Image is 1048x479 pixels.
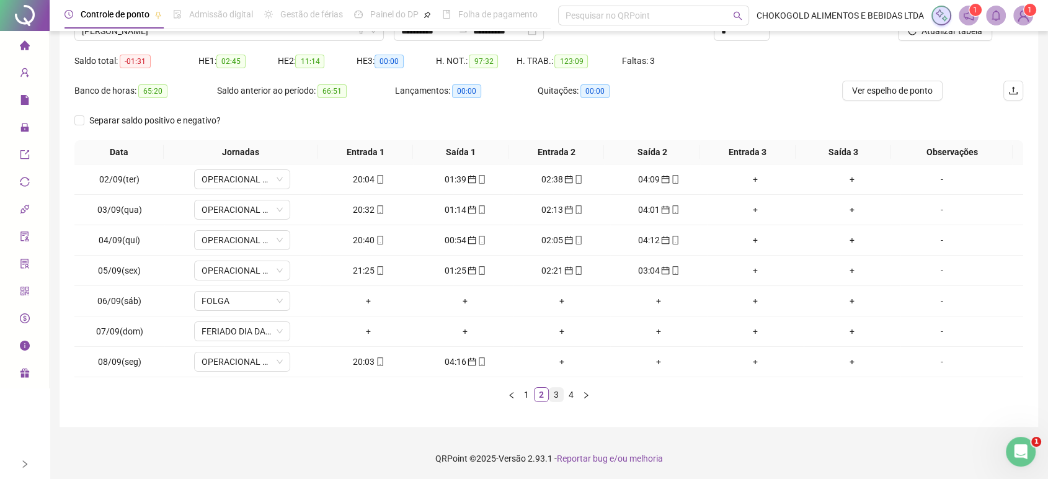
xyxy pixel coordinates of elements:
[422,264,508,277] div: 01:25
[582,392,590,399] span: right
[422,355,508,369] div: 04:16
[20,89,30,114] span: file
[20,280,30,305] span: qrcode
[25,24,45,43] img: logo
[476,236,486,244] span: mobile
[107,328,223,341] p: Faltam cerca de 4 minutos
[476,175,486,184] span: mobile
[466,266,476,275] span: calendar
[563,266,573,275] span: calendar
[25,328,97,341] p: 1 de 3 concluída
[621,56,654,66] span: Faltas: 3
[202,231,283,249] span: OPERACIONAL DISTRIBUIDORA
[422,233,508,247] div: 00:54
[712,294,799,308] div: +
[96,326,143,336] span: 07/09(dom)
[757,9,924,22] span: CHOKOGOLD ALIMENTOS E BEBIDAS LTDA
[216,55,246,68] span: 02:45
[120,55,151,68] span: -01:31
[202,396,233,405] span: Tarefas
[580,84,610,98] span: 00:00
[1014,6,1032,25] img: 14563
[564,387,579,402] li: 4
[712,325,799,338] div: +
[318,84,347,98] span: 66:51
[202,322,283,341] span: FERIADO DIA DA INDEPENDÊNCIA
[74,54,198,68] div: Saldo total:
[202,261,283,280] span: OPERACIONAL DISTRIBUIDORA
[615,325,702,338] div: +
[422,294,508,308] div: +
[458,26,468,36] span: swap-right
[375,205,384,214] span: mobile
[422,203,508,217] div: 01:14
[442,10,451,19] span: book
[670,205,680,214] span: mobile
[660,205,670,214] span: calendar
[68,396,117,405] span: Mensagens
[213,20,236,42] div: Fechar
[466,205,476,214] span: calendar
[733,11,742,20] span: search
[564,388,578,401] a: 4
[64,10,73,19] span: clock-circle
[20,35,30,60] span: home
[476,266,486,275] span: mobile
[189,9,253,19] span: Admissão digital
[905,355,979,369] div: -
[504,387,519,402] button: left
[74,84,217,98] div: Banco de horas:
[466,236,476,244] span: calendar
[615,203,702,217] div: 04:01
[325,233,412,247] div: 20:40
[202,170,283,189] span: OPERACIONAL DISTRIBUIDORA
[25,262,207,288] div: Normalmente respondemos em alguns minutos
[97,205,142,215] span: 03/09(qua)
[20,171,30,196] span: sync
[25,177,223,190] div: Mensagem recente
[186,365,248,414] button: Tarefas
[963,10,974,21] span: notification
[563,236,573,244] span: calendar
[375,236,384,244] span: mobile
[535,388,548,401] a: 2
[20,144,30,169] span: export
[81,9,149,19] span: Controle de ponto
[84,114,226,127] span: Separar saldo positivo e negativo?
[518,203,605,217] div: 02:13
[217,84,395,98] div: Saldo anterior ao período:
[700,140,796,164] th: Entrada 3
[504,387,519,402] li: Página anterior
[615,233,702,247] div: 04:12
[538,84,656,98] div: Quitações:
[905,233,979,247] div: -
[164,140,318,164] th: Jornadas
[277,54,356,68] div: HE 2:
[325,264,412,277] div: 21:25
[615,172,702,186] div: 04:09
[516,54,621,68] div: H. TRAB.:
[12,305,236,394] div: Olá, [GEOGRAPHIC_DATA]1 de 3 concluída•Faltam cerca de 4 minutosPróxima etapa:
[554,55,588,68] span: 123:09
[579,387,593,402] li: Próxima página
[154,11,162,19] span: pushpin
[20,226,30,251] span: audit
[20,62,30,87] span: user-add
[325,203,412,217] div: 20:32
[615,294,702,308] div: +
[508,392,515,399] span: left
[458,9,538,19] span: Folha de pagamento
[908,27,917,35] span: reload
[519,387,534,402] li: 1
[20,253,30,278] span: solution
[809,325,895,338] div: +
[20,335,30,360] span: info-circle
[905,325,979,338] div: -
[25,315,149,328] div: Olá, [GEOGRAPHIC_DATA]
[573,266,583,275] span: mobile
[796,140,891,164] th: Saída 3
[712,172,799,186] div: +
[499,454,526,463] span: Versão
[424,11,431,19] span: pushpin
[276,328,283,335] span: down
